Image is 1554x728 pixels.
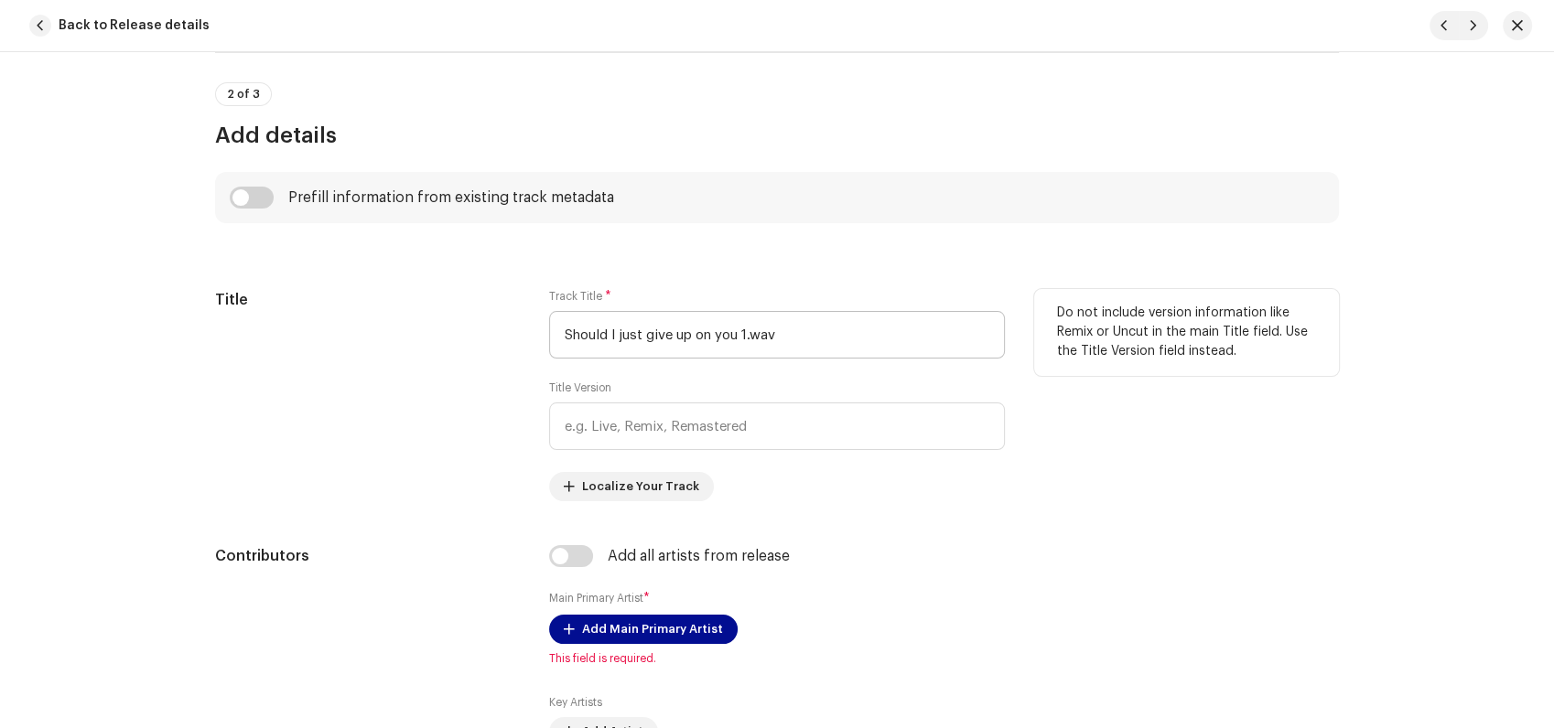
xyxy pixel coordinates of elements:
span: Add Main Primary Artist [582,611,723,648]
input: e.g. Live, Remix, Remastered [549,402,1005,450]
label: Key Artists [549,695,602,710]
label: Track Title [549,289,611,304]
button: Localize Your Track [549,472,714,501]
small: Main Primary Artist [549,593,643,604]
input: Enter the name of the track [549,311,1005,359]
h3: Add details [215,121,1339,150]
p: Do not include version information like Remix or Uncut in the main Title field. Use the Title Ver... [1056,304,1317,361]
span: Localize Your Track [582,468,699,505]
div: Prefill information from existing track metadata [288,190,614,205]
button: Add Main Primary Artist [549,615,738,644]
h5: Contributors [215,545,520,567]
div: Add all artists from release [608,549,790,563]
span: This field is required. [549,651,1005,666]
label: Title Version [549,380,611,395]
h5: Title [215,289,520,311]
